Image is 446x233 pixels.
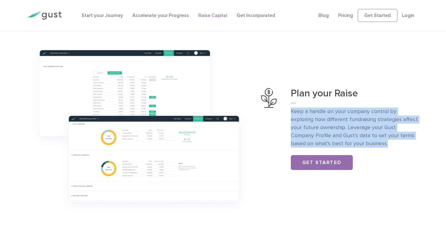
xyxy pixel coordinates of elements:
[291,108,419,148] p: Keep a handle on your company control by exploring how different fundraising strategies affect yo...
[291,155,353,170] a: Get Started
[358,9,397,22] a: Get Started
[338,12,353,18] a: Pricing
[198,12,227,18] a: Raise Capital
[132,12,189,18] a: Accelerate your Progress
[27,11,62,20] img: Gust Logo
[27,40,252,218] img: Group 1146
[261,88,277,108] img: Plan Your Raise
[237,12,275,18] a: Get Incorporated
[402,12,414,18] a: Login
[81,12,123,18] a: Start your Journey
[291,88,419,103] h3: Plan your Raise
[318,12,329,18] a: Blog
